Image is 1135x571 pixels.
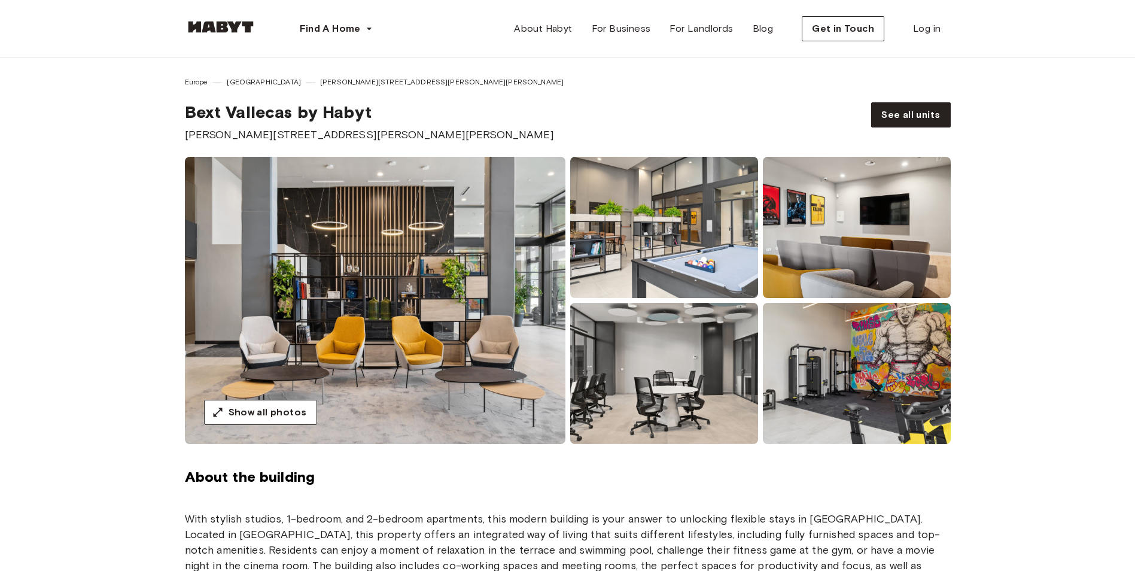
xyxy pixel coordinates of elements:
span: Find A Home [300,22,361,36]
img: room-image [570,303,758,444]
a: See all units [871,102,950,127]
button: Find A Home [290,17,382,41]
span: About the building [185,468,951,486]
a: About Habyt [504,17,582,41]
span: [PERSON_NAME][STREET_ADDRESS][PERSON_NAME][PERSON_NAME] [320,77,564,87]
img: room-image [763,303,951,444]
button: Show all photos [204,400,317,425]
img: Habyt [185,21,257,33]
span: See all units [881,108,940,122]
span: Bext Vallecas by Habyt [185,102,554,122]
span: [PERSON_NAME][STREET_ADDRESS][PERSON_NAME][PERSON_NAME] [185,127,554,142]
span: About Habyt [514,22,572,36]
img: room-image [763,157,951,298]
img: room-image [570,157,758,298]
span: Log in [913,22,941,36]
button: Get in Touch [802,16,884,41]
a: For Landlords [660,17,743,41]
span: Get in Touch [812,22,874,36]
span: Blog [753,22,774,36]
span: Europe [185,77,208,87]
a: Blog [743,17,783,41]
a: Log in [903,17,950,41]
span: For Landlords [670,22,733,36]
span: Show all photos [229,405,307,420]
span: [GEOGRAPHIC_DATA] [227,77,301,87]
a: For Business [582,17,661,41]
span: For Business [592,22,651,36]
img: room-image [185,157,565,444]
